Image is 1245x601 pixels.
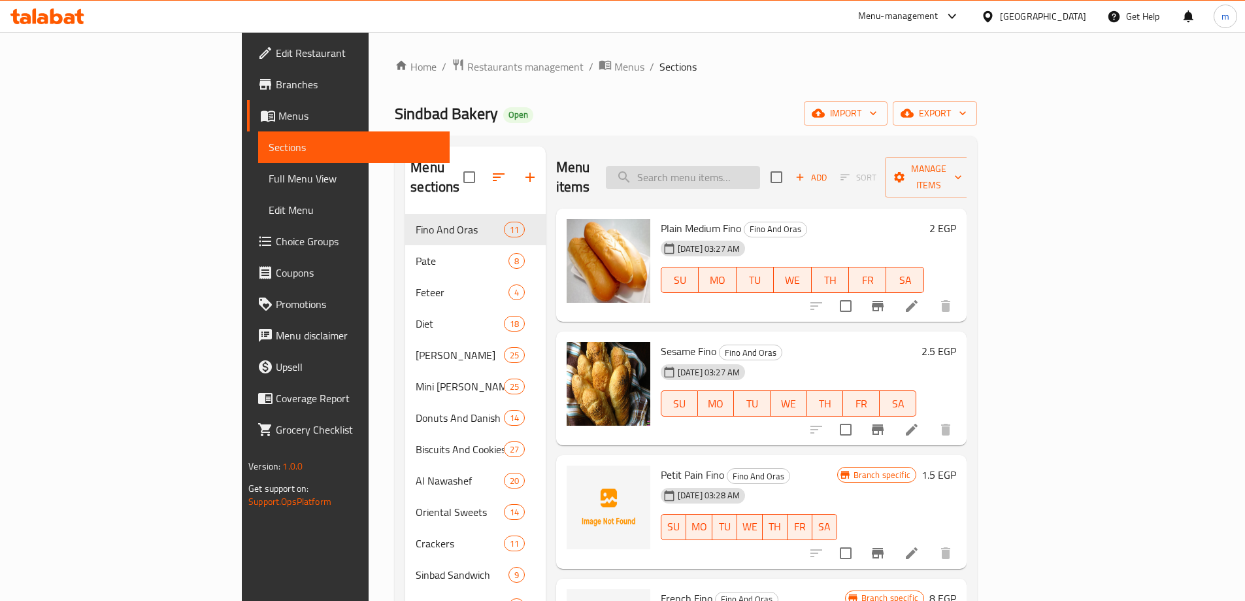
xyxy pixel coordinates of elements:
span: 8 [509,255,524,267]
span: import [814,105,877,122]
span: Add item [790,167,832,188]
div: Crackers11 [405,528,546,559]
button: delete [930,538,961,569]
span: Pate [416,253,508,269]
a: Edit Menu [258,194,450,226]
span: MO [703,394,729,413]
div: Fino And Oras [719,345,782,360]
span: TH [817,271,844,290]
div: [PERSON_NAME]25 [405,339,546,371]
span: 11 [505,224,524,236]
span: Coupons [276,265,439,281]
span: 14 [505,506,524,519]
div: items [504,347,525,363]
span: Oriental Sweets [416,504,503,520]
span: [DATE] 03:28 AM [672,489,745,502]
button: SU [661,390,698,417]
span: SU [667,271,693,290]
span: MO [691,517,707,536]
button: TU [734,390,771,417]
a: Support.OpsPlatform [248,493,331,510]
span: 4 [509,286,524,299]
span: Select to update [832,292,859,320]
a: Menu disclaimer [247,320,450,351]
span: Plain Medium Fino [661,218,741,238]
span: TH [812,394,838,413]
span: Edit Restaurant [276,45,439,61]
a: Edit Restaurant [247,37,450,69]
span: Menus [278,108,439,124]
div: Al Nawaem [416,347,503,363]
button: delete [930,290,961,322]
span: m [1221,9,1229,24]
button: FR [843,390,880,417]
div: items [508,284,525,300]
div: items [504,410,525,426]
div: Donuts And Danish14 [405,402,546,434]
span: 25 [505,381,524,393]
button: Branch-specific-item [862,538,893,569]
span: Feteer [416,284,508,300]
h6: 2 EGP [929,219,956,237]
button: FR [849,267,886,293]
button: TU [737,267,774,293]
span: Sinbad Sandwich [416,567,508,583]
button: Branch-specific-item [862,414,893,445]
span: Crackers [416,536,503,551]
span: Branches [276,77,439,92]
span: Select section first [832,167,885,188]
span: Sort sections [483,162,514,193]
span: Petit Pain Fino [661,465,724,485]
div: items [504,473,525,489]
span: 18 [505,318,524,330]
span: Grocery Checklist [276,422,439,438]
span: 11 [505,538,524,550]
span: Promotions [276,296,439,312]
span: Select all sections [456,163,483,191]
span: WE [742,517,757,536]
span: Fino And Oras [727,469,789,484]
div: items [504,536,525,551]
button: MO [698,390,735,417]
span: TU [718,517,732,536]
span: Fino And Oras [744,222,806,237]
a: Coupons [247,257,450,288]
span: FR [854,271,881,290]
span: [PERSON_NAME] [416,347,503,363]
button: Add section [514,162,546,193]
span: TH [768,517,782,536]
span: [DATE] 03:27 AM [672,243,745,255]
span: Donuts And Danish [416,410,503,426]
li: / [650,59,654,75]
span: 20 [505,475,524,487]
span: Menus [614,59,644,75]
span: SA [885,394,911,413]
button: TH [812,267,849,293]
div: Mini [PERSON_NAME]25 [405,371,546,402]
span: Sections [269,139,439,155]
span: 27 [505,443,524,456]
div: items [504,316,525,332]
span: Biscuits And Cookies [416,441,503,457]
a: Full Menu View [258,163,450,194]
a: Coverage Report [247,383,450,414]
button: WE [771,390,807,417]
div: [GEOGRAPHIC_DATA] [1000,9,1086,24]
span: Fino And Oras [416,222,503,237]
img: Sesame Fino [567,342,650,426]
button: SA [812,514,837,540]
span: 9 [509,569,524,581]
div: items [508,253,525,269]
span: WE [776,394,802,413]
button: SU [661,514,686,540]
span: Sesame Fino [661,341,716,361]
span: TU [739,394,765,413]
span: Choice Groups [276,233,439,249]
button: MO [686,514,712,540]
span: SU [667,517,681,536]
span: SU [667,394,693,413]
h6: 1.5 EGP [921,466,956,484]
button: WE [774,267,811,293]
a: Menus [247,100,450,131]
a: Choice Groups [247,226,450,257]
